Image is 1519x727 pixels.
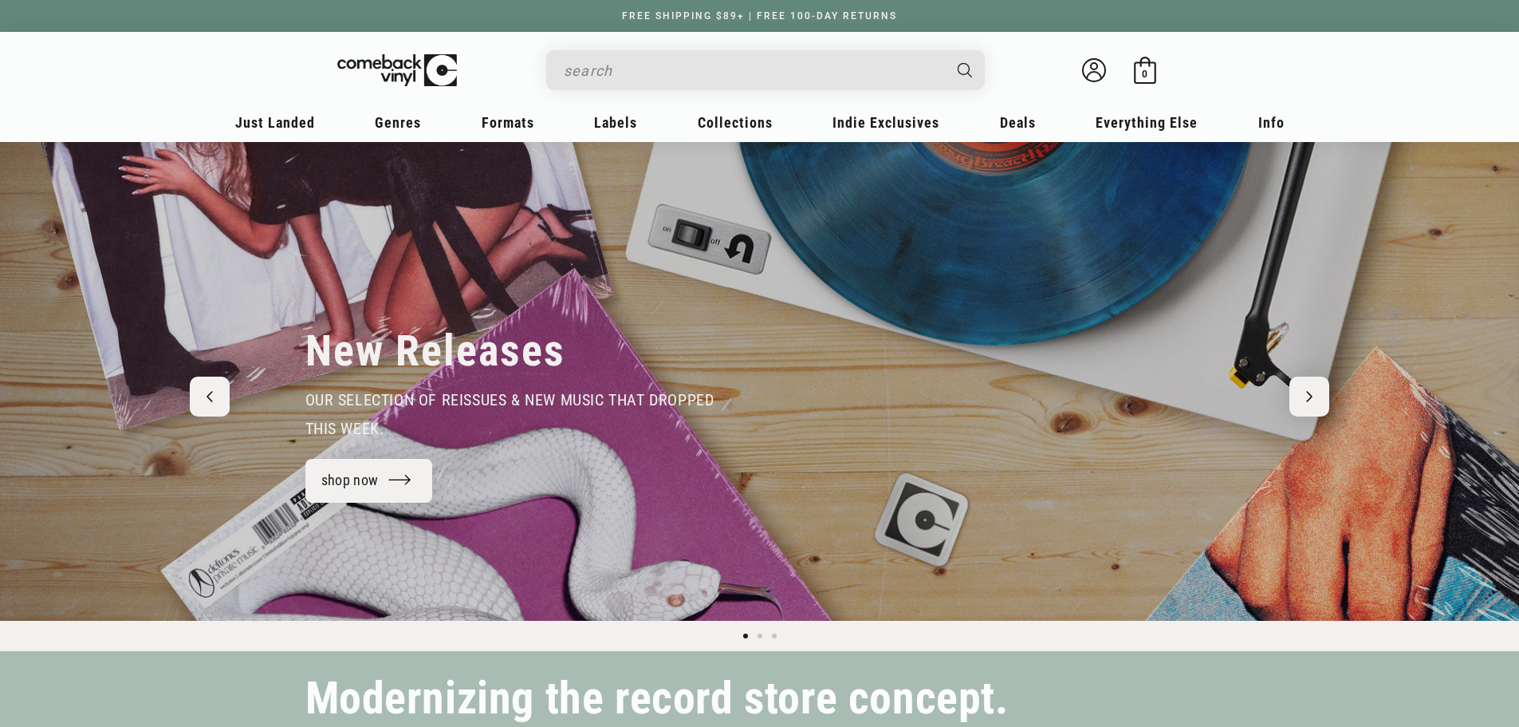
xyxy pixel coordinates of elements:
a: shop now [305,459,433,503]
span: Just Landed [235,114,315,131]
span: Collections [698,114,773,131]
span: 0 [1142,68,1147,80]
span: Labels [594,114,637,131]
button: Load slide 2 of 3 [753,629,767,643]
span: Indie Exclusives [832,114,939,131]
button: Search [943,50,986,90]
button: Next slide [1289,377,1329,417]
span: our selection of reissues & new music that dropped this week. [305,390,714,438]
span: Genres [375,114,421,131]
span: Deals [1000,114,1036,131]
span: Info [1258,114,1285,131]
span: Formats [482,114,534,131]
h2: New Releases [305,325,565,377]
button: Load slide 1 of 3 [738,629,753,643]
h2: Modernizing the record store concept. [305,680,1009,717]
input: search [564,54,942,87]
button: Previous slide [190,377,230,417]
div: Search [546,50,985,90]
a: FREE SHIPPING $89+ | FREE 100-DAY RETURNS [606,10,913,22]
span: Everything Else [1096,114,1198,131]
button: Load slide 3 of 3 [767,629,781,643]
